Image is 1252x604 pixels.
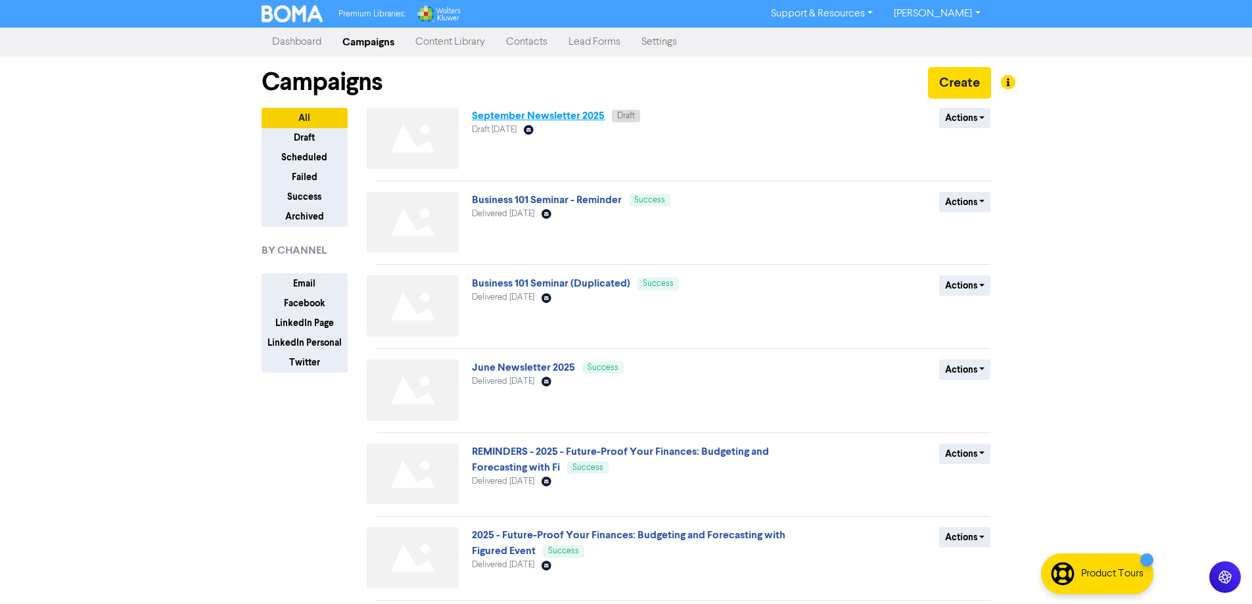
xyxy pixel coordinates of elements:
[416,5,461,22] img: Wolters Kluwer
[262,147,348,168] button: Scheduled
[472,361,575,374] a: June Newsletter 2025
[367,108,459,169] img: Not found
[367,527,459,588] img: Not found
[472,477,534,486] span: Delivered [DATE]
[472,445,769,474] a: REMINDERS - 2025 - Future-Proof Your Finances: Budgeting and Forecasting with Fi
[939,444,991,464] button: Actions
[1186,541,1252,604] iframe: Chat Widget
[496,29,558,55] a: Contacts
[262,206,348,227] button: Archived
[332,29,405,55] a: Campaigns
[472,210,534,218] span: Delivered [DATE]
[262,333,348,353] button: LinkedIn Personal
[558,29,631,55] a: Lead Forms
[760,3,883,24] a: Support & Resources
[367,360,459,421] img: Not found
[367,192,459,253] img: Not found
[472,109,605,122] a: September Newsletter 2025
[262,293,348,314] button: Facebook
[939,275,991,296] button: Actions
[262,187,348,207] button: Success
[262,167,348,187] button: Failed
[939,192,991,212] button: Actions
[939,108,991,128] button: Actions
[367,444,459,505] img: Not found
[338,10,406,18] span: Premium Libraries:
[472,528,785,557] a: 2025 - Future-Proof Your Finances: Budgeting and Forecasting with Figured Event
[262,67,383,97] h1: Campaigns
[588,363,618,372] span: Success
[631,29,687,55] a: Settings
[939,360,991,380] button: Actions
[262,273,348,294] button: Email
[405,29,496,55] a: Content Library
[262,29,332,55] a: Dashboard
[883,3,990,24] a: [PERSON_NAME]
[262,5,323,22] img: BOMA Logo
[262,313,348,333] button: LinkedIn Page
[262,108,348,128] button: All
[472,377,534,386] span: Delivered [DATE]
[472,561,534,569] span: Delivered [DATE]
[643,279,674,288] span: Success
[262,243,327,258] span: BY CHANNEL
[548,547,579,555] span: Success
[367,275,459,337] img: Not found
[472,126,517,134] span: Draft [DATE]
[472,193,622,206] a: Business 101 Seminar - Reminder
[572,463,603,472] span: Success
[262,128,348,148] button: Draft
[262,352,348,373] button: Twitter
[939,527,991,547] button: Actions
[928,67,991,99] button: Create
[472,293,534,302] span: Delivered [DATE]
[617,112,635,120] span: Draft
[472,277,630,290] a: Business 101 Seminar (Duplicated)
[634,196,665,204] span: Success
